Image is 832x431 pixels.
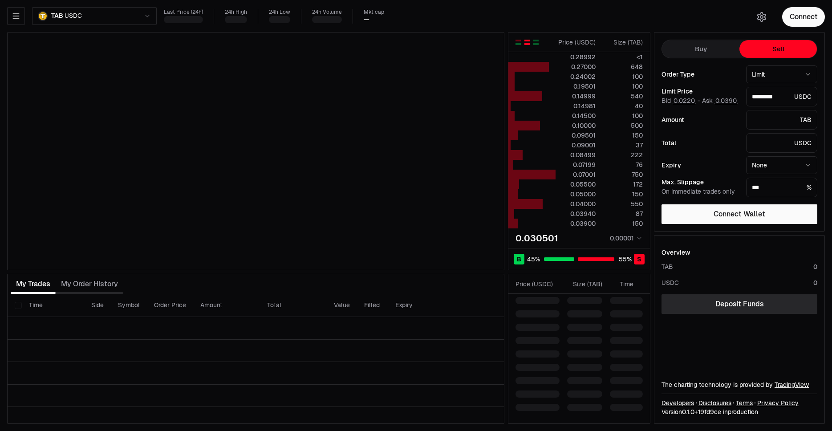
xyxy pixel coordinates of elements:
th: Order Price [147,294,193,317]
div: 76 [603,160,643,169]
button: Connect [782,7,825,27]
th: Amount [193,294,260,317]
img: TAB.png [38,11,48,21]
button: 0.00001 [607,233,643,244]
th: Time [22,294,84,317]
div: 540 [603,92,643,101]
th: Side [84,294,111,317]
span: TAB [51,12,63,20]
button: Show Buy and Sell Orders [515,39,522,46]
div: 0.03900 [556,219,596,228]
div: Price ( USDC ) [515,280,560,289]
div: 150 [603,190,643,199]
div: 0.03940 [556,209,596,218]
div: 87 [603,209,643,218]
button: Show Sell Orders Only [524,39,531,46]
button: My Trades [11,275,56,293]
div: 100 [603,72,643,81]
button: Sell [739,40,817,58]
div: 0.24002 [556,72,596,81]
div: TAB [662,262,673,271]
div: Order Type [662,71,739,77]
div: 0.10000 [556,121,596,130]
div: 0.28992 [556,53,596,61]
div: 648 [603,62,643,71]
div: Max. Slippage [662,179,739,185]
div: USDC [746,87,817,106]
div: USDC [746,133,817,153]
div: 172 [603,180,643,189]
div: 750 [603,170,643,179]
span: 19fd9ce523bc6d016ad9711f892cddf4dbe4b51f [698,408,721,416]
div: TAB [746,110,817,130]
th: Value [327,294,357,317]
div: Total [662,140,739,146]
a: Developers [662,398,694,407]
div: 0.07199 [556,160,596,169]
div: <1 [603,53,643,61]
div: On immediate trades only [662,188,739,196]
button: 0.0390 [714,97,738,104]
div: 24h Low [269,9,290,16]
span: S [637,255,641,264]
th: Expiry [388,294,448,317]
div: 0.07001 [556,170,596,179]
div: % [746,178,817,197]
div: 100 [603,111,643,120]
div: Price ( USDC ) [556,38,596,47]
div: Time [610,280,633,289]
div: 37 [603,141,643,150]
div: 24h High [225,9,247,16]
div: 24h Volume [312,9,342,16]
div: Version 0.1.0 + in production [662,407,817,416]
button: Buy [662,40,739,58]
a: Terms [736,398,753,407]
iframe: Financial Chart [8,33,504,270]
div: 0.05500 [556,180,596,189]
div: 0.030501 [515,232,558,244]
div: — [364,16,369,24]
div: Limit Price [662,88,739,94]
div: 550 [603,199,643,208]
span: Bid - [662,97,700,105]
div: The charting technology is provided by [662,380,817,389]
div: 0.14500 [556,111,596,120]
button: Show Buy Orders Only [532,39,540,46]
div: Overview [662,248,690,257]
span: 45 % [527,255,540,264]
div: 0.08499 [556,150,596,159]
a: Deposit Funds [662,294,817,314]
button: Connect Wallet [662,204,817,224]
div: USDC [662,278,679,287]
div: 0 [813,262,817,271]
th: Total [260,294,327,317]
div: 0.04000 [556,199,596,208]
div: Expiry [662,162,739,168]
th: Filled [357,294,388,317]
div: Last Price (24h) [164,9,203,16]
div: 0.09001 [556,141,596,150]
div: 0 [813,278,817,287]
div: Mkt cap [364,9,384,16]
button: My Order History [56,275,123,293]
div: 100 [603,82,643,91]
div: 0.19501 [556,82,596,91]
div: Size ( TAB ) [603,38,643,47]
button: Limit [746,65,817,83]
div: 0.05000 [556,190,596,199]
button: None [746,156,817,174]
span: Ask [702,97,738,105]
div: Size ( TAB ) [567,280,602,289]
div: 0.27000 [556,62,596,71]
a: TradingView [775,381,809,389]
div: 0.14981 [556,102,596,110]
span: B [517,255,521,264]
a: Privacy Policy [757,398,799,407]
div: Amount [662,117,739,123]
div: 150 [603,131,643,140]
button: 0.0220 [673,97,696,104]
a: Disclosures [698,398,731,407]
div: 150 [603,219,643,228]
div: 40 [603,102,643,110]
div: 500 [603,121,643,130]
